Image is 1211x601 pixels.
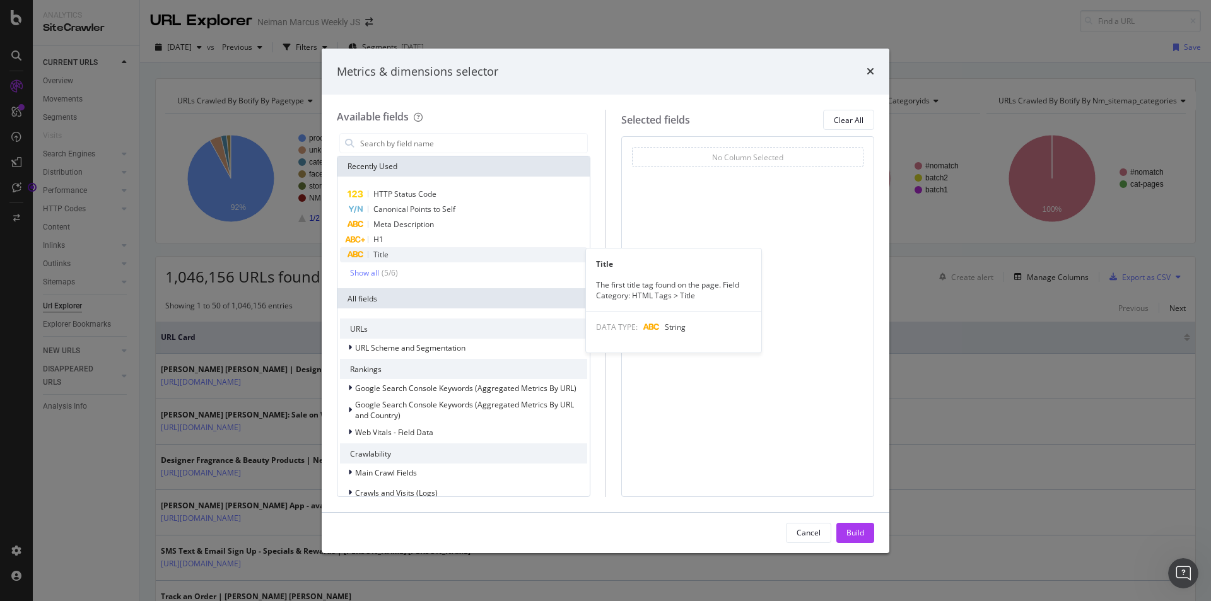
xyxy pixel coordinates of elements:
[797,527,821,538] div: Cancel
[355,399,574,421] span: Google Search Console Keywords (Aggregated Metrics By URL and Country)
[586,259,761,269] div: Title
[373,219,434,230] span: Meta Description
[355,427,433,438] span: Web Vitals - Field Data
[586,279,761,301] div: The first title tag found on the page. Field Category: HTML Tags > Title
[867,64,874,80] div: times
[373,189,436,199] span: HTTP Status Code
[1168,558,1198,588] iframe: Intercom live chat
[621,113,690,127] div: Selected fields
[596,322,638,332] span: DATA TYPE:
[340,443,587,464] div: Crawlability
[359,134,587,153] input: Search by field name
[373,234,383,245] span: H1
[373,204,455,214] span: Canonical Points to Self
[337,110,409,124] div: Available fields
[712,152,783,163] div: No Column Selected
[836,523,874,543] button: Build
[379,267,398,278] div: ( 5 / 6 )
[355,342,465,353] span: URL Scheme and Segmentation
[834,115,863,125] div: Clear All
[337,64,498,80] div: Metrics & dimensions selector
[355,487,438,498] span: Crawls and Visits (Logs)
[846,527,864,538] div: Build
[340,359,587,379] div: Rankings
[823,110,874,130] button: Clear All
[665,322,686,332] span: String
[340,318,587,339] div: URLs
[350,269,379,277] div: Show all
[373,249,389,260] span: Title
[355,467,417,478] span: Main Crawl Fields
[337,156,590,177] div: Recently Used
[337,288,590,308] div: All fields
[322,49,889,553] div: modal
[786,523,831,543] button: Cancel
[355,383,576,394] span: Google Search Console Keywords (Aggregated Metrics By URL)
